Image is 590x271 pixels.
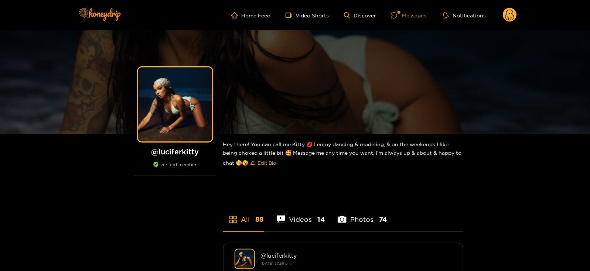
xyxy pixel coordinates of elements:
li: Videos [277,198,325,231]
a: Video Shorts [286,12,329,19]
img: luciferkitty [235,249,255,269]
a: Discover [344,12,376,19]
span: Edit Bio [258,159,276,167]
span: home [231,12,242,19]
li: Photos [338,198,387,231]
button: Notifications [441,11,488,19]
div: Messages [391,11,426,20]
span: 88 [256,215,264,224]
li: All [223,198,264,231]
span: video-camera [286,12,296,19]
span: appstore [229,215,238,224]
span: 74 [379,215,387,224]
div: Hey there! You can call me Kitty 💋 I enjoy dancing & modeling, & on the weekends I like being cho... [223,134,463,175]
button: editEdit Bio [249,157,278,169]
h1: @ luciferkitty [134,147,216,156]
small: [DATE] 23:59 pm [261,261,291,265]
a: Home Feed [231,12,271,19]
div: verified member [134,162,216,175]
div: @ luciferkitty [261,252,452,259]
span: edit [250,160,255,166]
span: 14 [317,215,325,224]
